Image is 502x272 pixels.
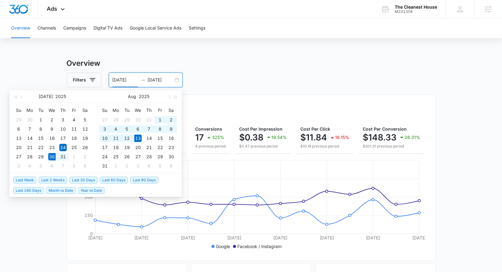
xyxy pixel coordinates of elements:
tspan: [DATE] [88,235,102,240]
th: Su [99,105,110,115]
td: 2025-08-24 [99,152,110,161]
td: 2025-08-09 [166,124,177,134]
span: Conversions [196,126,223,132]
div: 9 [168,125,175,133]
td: 2025-08-08 [155,124,166,134]
td: 2025-08-28 [144,152,155,161]
td: 2025-08-02 [166,115,177,124]
td: 2025-08-27 [132,152,144,161]
div: 6 [48,162,56,170]
th: Sa [80,105,91,115]
div: 2 [123,162,131,170]
td: 2025-07-16 [46,134,57,143]
div: 30 [134,116,142,124]
div: 14 [145,135,153,142]
div: 10 [59,125,67,133]
div: 8 [156,125,164,133]
td: 2025-07-22 [35,143,46,152]
td: 2025-08-21 [144,143,155,152]
span: Last 60 Days [100,177,128,183]
tspan: [DATE] [319,235,334,240]
div: 31 [145,116,153,124]
p: $11.84 [301,132,327,142]
td: 2025-07-29 [35,152,46,161]
td: 2025-07-03 [57,115,69,124]
div: 10 [101,135,109,142]
span: Last 180 Days [13,187,44,194]
div: 4 [26,162,34,170]
div: 11 [70,125,78,133]
td: 2025-07-10 [57,124,69,134]
button: 2025 [56,90,66,103]
div: 16 [48,135,56,142]
td: 2025-07-31 [57,152,69,161]
td: 2025-06-29 [13,115,24,124]
td: 2025-08-02 [80,152,91,161]
button: Filters [67,73,101,87]
p: 16.15% [335,135,350,140]
span: Last 90 Days [130,177,158,183]
input: End date [148,77,173,83]
div: 27 [15,153,22,160]
td: 2025-07-12 [80,124,91,134]
div: 20 [134,144,142,151]
td: 2025-08-04 [110,124,121,134]
div: 6 [168,162,175,170]
p: $0.47 previous period [239,144,287,149]
p: 325% [212,135,224,140]
p: $148.33 [363,132,397,142]
td: 2025-08-17 [99,143,110,152]
tspan: 0 [90,231,93,236]
div: 5 [81,116,89,124]
span: Ads [47,6,57,12]
td: 2025-07-02 [46,115,57,124]
td: 2025-08-19 [121,143,132,152]
td: 2025-07-05 [80,115,91,124]
th: Th [144,105,155,115]
td: 2025-09-05 [155,161,166,171]
div: 30 [168,153,175,160]
td: 2025-07-19 [80,134,91,143]
button: 2025 [139,90,149,103]
td: 2025-09-02 [121,161,132,171]
td: 2025-08-07 [57,161,69,171]
td: 2025-07-01 [35,115,46,124]
td: 2025-08-29 [155,152,166,161]
div: 25 [70,144,78,151]
td: 2025-08-18 [110,143,121,152]
div: 29 [37,153,45,160]
div: 2 [81,153,89,160]
span: Last Week [13,177,36,183]
span: Year to Date [78,187,105,194]
div: 14 [26,135,34,142]
span: Cost Per Click [301,126,330,132]
th: Mo [110,105,121,115]
div: 5 [123,125,131,133]
button: Aug [128,90,136,103]
p: 26.31% [405,135,421,140]
div: 1 [37,116,45,124]
td: 2025-08-08 [69,161,80,171]
div: 21 [26,144,34,151]
div: 4 [112,125,120,133]
td: 2025-07-28 [110,115,121,124]
h3: Overview [67,58,436,69]
span: to [140,77,145,82]
div: 1 [112,162,120,170]
tspan: 150 [84,213,93,218]
div: 11 [112,135,120,142]
span: Month to Date [46,187,76,194]
td: 2025-08-06 [46,161,57,171]
span: Cost Per Impression [239,126,283,132]
div: 3 [15,162,22,170]
td: 2025-07-26 [80,143,91,152]
div: 12 [123,135,131,142]
p: 4 previous period [196,144,226,149]
div: 28 [26,153,34,160]
div: 23 [168,144,175,151]
div: 30 [26,116,34,124]
div: 17 [59,135,67,142]
td: 2025-07-17 [57,134,69,143]
td: 2025-07-27 [99,115,110,124]
button: Digital TV Ads [93,18,122,38]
